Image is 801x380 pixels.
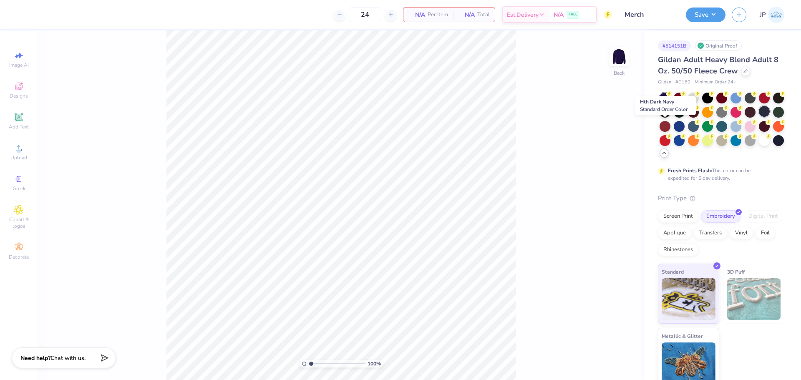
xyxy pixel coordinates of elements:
[614,69,625,77] div: Back
[10,154,27,161] span: Upload
[50,354,86,362] span: Chat with us.
[9,62,29,68] span: Image AI
[13,185,25,192] span: Greek
[658,79,671,86] span: Gildan
[743,210,783,223] div: Digital Print
[569,12,577,18] span: FREE
[695,79,736,86] span: Minimum Order: 24 +
[694,227,727,239] div: Transfers
[756,227,775,239] div: Foil
[668,167,771,182] div: This color can be expedited for 5 day delivery.
[428,10,448,19] span: Per Item
[4,216,33,229] span: Clipart & logos
[658,227,691,239] div: Applique
[635,96,696,115] div: Hth Dark Navy
[658,194,784,203] div: Print Type
[760,7,784,23] a: JP
[675,79,690,86] span: # G180
[408,10,425,19] span: N/A
[760,10,766,20] span: JP
[658,40,691,51] div: # 514151B
[9,123,29,130] span: Add Text
[640,106,688,113] span: Standard Order Color
[658,210,698,223] div: Screen Print
[727,267,745,276] span: 3D Puff
[658,244,698,256] div: Rhinestones
[618,6,680,23] input: Untitled Design
[458,10,475,19] span: N/A
[727,278,781,320] img: 3D Puff
[701,210,741,223] div: Embroidery
[20,354,50,362] strong: Need help?
[611,48,627,65] img: Back
[10,93,28,99] span: Designs
[477,10,490,19] span: Total
[768,7,784,23] img: John Paul Torres
[695,40,742,51] div: Original Proof
[658,55,778,76] span: Gildan Adult Heavy Blend Adult 8 Oz. 50/50 Fleece Crew
[730,227,753,239] div: Vinyl
[349,7,381,22] input: – –
[554,10,564,19] span: N/A
[686,8,725,22] button: Save
[507,10,539,19] span: Est. Delivery
[662,332,703,340] span: Metallic & Glitter
[668,167,712,174] strong: Fresh Prints Flash:
[368,360,381,367] span: 100 %
[9,254,29,260] span: Decorate
[662,267,684,276] span: Standard
[662,278,715,320] img: Standard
